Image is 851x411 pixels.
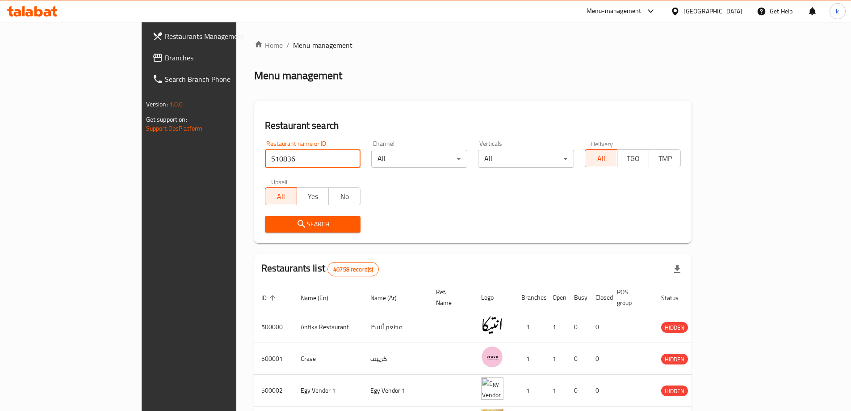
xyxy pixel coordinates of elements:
[332,190,357,203] span: No
[567,284,588,311] th: Busy
[286,40,289,51] li: /
[363,343,429,375] td: كرييف
[146,123,203,134] a: Support.OpsPlatform
[370,292,408,303] span: Name (Ar)
[567,343,588,375] td: 0
[272,219,354,230] span: Search
[165,74,277,85] span: Search Branch Phone
[301,190,325,203] span: Yes
[661,292,690,303] span: Status
[265,216,361,233] button: Search
[588,284,610,311] th: Closed
[265,187,297,205] button: All
[481,346,503,368] img: Crave
[293,375,363,407] td: Egy Vendor 1
[146,114,187,125] span: Get support on:
[165,31,277,42] span: Restaurants Management
[545,375,567,407] td: 1
[585,149,617,167] button: All
[474,284,514,311] th: Logo
[293,343,363,375] td: Crave
[836,6,839,16] span: k
[545,343,567,375] td: 1
[165,52,277,63] span: Branches
[265,150,361,168] input: Search for restaurant name or ID..
[371,150,467,168] div: All
[481,377,503,400] img: Egy Vendor 1
[327,262,379,276] div: Total records count
[661,322,688,333] span: HIDDEN
[621,152,646,165] span: TGO
[145,25,284,47] a: Restaurants Management
[514,343,545,375] td: 1
[261,292,278,303] span: ID
[363,311,429,343] td: مطعم أنتيكا
[545,284,567,311] th: Open
[545,311,567,343] td: 1
[436,287,463,308] span: Ref. Name
[683,6,742,16] div: [GEOGRAPHIC_DATA]
[478,150,574,168] div: All
[261,262,379,276] h2: Restaurants list
[661,386,688,396] div: HIDDEN
[617,149,649,167] button: TGO
[145,47,284,68] a: Branches
[587,6,641,17] div: Menu-management
[293,40,352,51] span: Menu management
[269,190,293,203] span: All
[649,149,681,167] button: TMP
[667,258,688,280] div: Export file
[653,152,677,165] span: TMP
[363,375,429,407] td: Egy Vendor 1
[328,265,378,274] span: 40758 record(s)
[514,311,545,343] td: 1
[301,292,340,303] span: Name (En)
[145,68,284,90] a: Search Branch Phone
[271,178,288,185] label: Upsell
[617,287,643,308] span: POS group
[481,314,503,336] img: Antika Restaurant
[146,98,168,110] span: Version:
[588,311,610,343] td: 0
[661,386,688,396] span: HIDDEN
[169,98,183,110] span: 1.0.0
[514,375,545,407] td: 1
[514,284,545,311] th: Branches
[254,40,692,51] nav: breadcrumb
[567,375,588,407] td: 0
[328,187,361,205] button: No
[254,68,342,83] h2: Menu management
[591,140,613,147] label: Delivery
[293,311,363,343] td: Antika Restaurant
[588,343,610,375] td: 0
[589,152,613,165] span: All
[661,354,688,364] span: HIDDEN
[588,375,610,407] td: 0
[297,187,329,205] button: Yes
[567,311,588,343] td: 0
[265,119,681,132] h2: Restaurant search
